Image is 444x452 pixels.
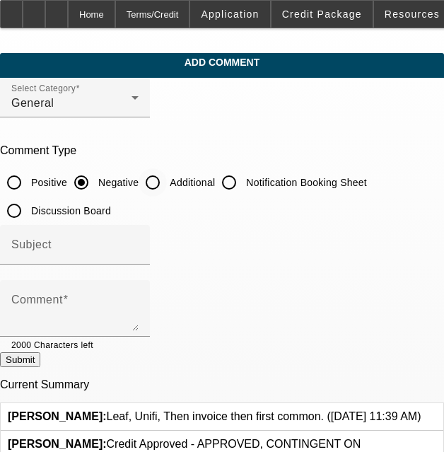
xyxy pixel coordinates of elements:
[243,175,367,190] label: Notification Booking Sheet
[8,410,107,422] b: [PERSON_NAME]:
[28,175,67,190] label: Positive
[282,8,362,20] span: Credit Package
[11,57,433,68] span: Add Comment
[385,8,440,20] span: Resources
[201,8,259,20] span: Application
[11,238,52,250] mat-label: Subject
[11,84,76,93] mat-label: Select Category
[11,294,63,306] mat-label: Comment
[167,175,215,190] label: Additional
[8,438,107,450] b: [PERSON_NAME]:
[271,1,373,28] button: Credit Package
[11,337,93,352] mat-hint: 2000 Characters left
[8,410,421,422] span: Leaf, Unifi, Then invoice then first common. ([DATE] 11:39 AM)
[28,204,111,218] label: Discussion Board
[95,175,139,190] label: Negative
[11,97,54,109] span: General
[190,1,269,28] button: Application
